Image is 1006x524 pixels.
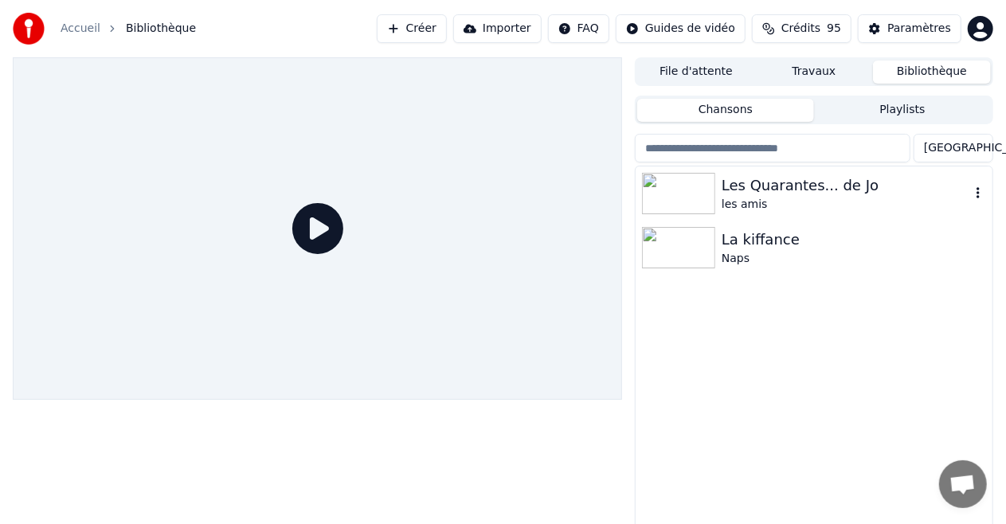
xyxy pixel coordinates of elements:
[755,61,873,84] button: Travaux
[722,174,970,197] div: Les Quarantes... de Jo
[939,460,987,508] div: Ouvrir le chat
[752,14,851,43] button: Crédits95
[722,197,970,213] div: les amis
[637,99,814,122] button: Chansons
[548,14,609,43] button: FAQ
[13,13,45,45] img: youka
[61,21,196,37] nav: breadcrumb
[637,61,755,84] button: File d'attente
[814,99,991,122] button: Playlists
[377,14,447,43] button: Créer
[858,14,961,43] button: Paramètres
[453,14,542,43] button: Importer
[722,251,986,267] div: Naps
[873,61,991,84] button: Bibliothèque
[781,21,820,37] span: Crédits
[616,14,746,43] button: Guides de vidéo
[887,21,951,37] div: Paramètres
[61,21,100,37] a: Accueil
[722,229,986,251] div: La kiffance
[126,21,196,37] span: Bibliothèque
[827,21,841,37] span: 95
